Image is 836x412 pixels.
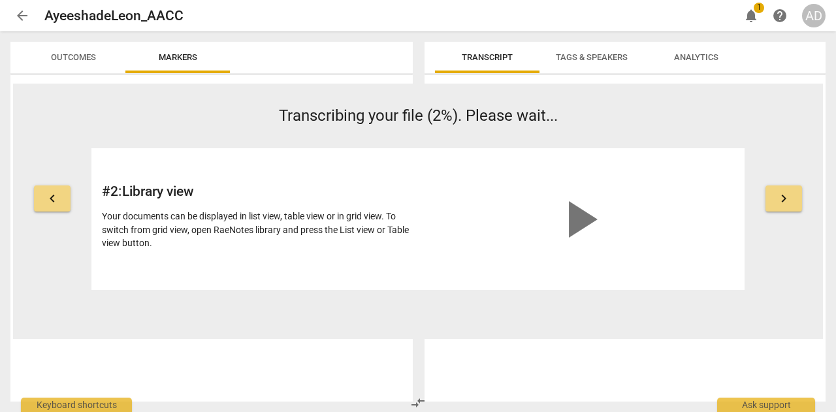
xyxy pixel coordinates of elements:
[556,52,628,62] span: Tags & Speakers
[548,188,611,251] span: play_arrow
[776,191,792,206] span: keyboard_arrow_right
[754,3,764,13] span: 1
[717,398,815,412] div: Ask support
[44,191,60,206] span: keyboard_arrow_left
[739,4,763,27] button: Notifications
[410,395,426,411] span: compare_arrows
[14,8,30,24] span: arrow_back
[802,4,826,27] button: AD
[44,8,184,24] h2: AyeeshadeLeon_AACC
[674,52,718,62] span: Analytics
[772,8,788,24] span: help
[768,4,792,27] a: Help
[279,106,558,125] span: Transcribing your file (2%). Please wait...
[102,183,411,200] h2: # 2 : Library view
[462,52,513,62] span: Transcript
[51,52,96,62] span: Outcomes
[159,52,197,62] span: Markers
[743,8,759,24] span: notifications
[102,210,411,250] div: Your documents can be displayed in list view, table view or in grid view. To switch from grid vie...
[21,398,132,412] div: Keyboard shortcuts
